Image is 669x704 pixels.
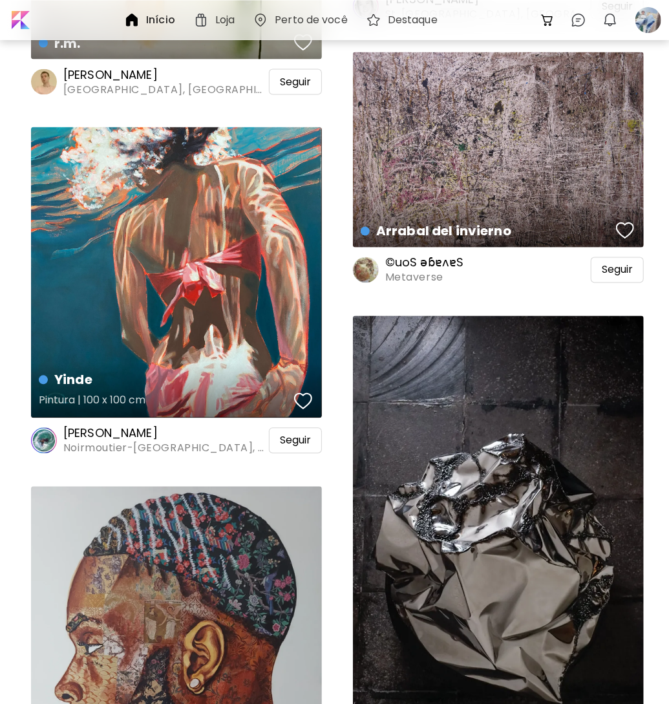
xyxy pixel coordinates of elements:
[63,442,266,456] span: Noirmoutier-[GEOGRAPHIC_DATA], [GEOGRAPHIC_DATA]
[385,255,469,271] h6: ©uoS ǝɓɐʌɐS
[291,30,315,56] button: favorites
[385,271,469,285] span: Metaverse
[353,255,644,285] a: ©uoS ǝɓɐʌɐSMetaverseSeguir
[31,127,322,418] a: YindePintura | 100 x 100 cmfavoriteshttps://cdn.kaleido.art/CDN/Artwork/143517/Primary/medium.web...
[193,12,240,28] a: Loja
[275,15,348,25] h6: Perto de você
[31,426,322,456] a: [PERSON_NAME]Noirmoutier-[GEOGRAPHIC_DATA], [GEOGRAPHIC_DATA]Seguir
[63,426,266,442] h6: [PERSON_NAME]
[215,15,235,25] h6: Loja
[280,76,311,89] span: Seguir
[31,67,322,97] a: [PERSON_NAME][GEOGRAPHIC_DATA], [GEOGRAPHIC_DATA]Seguir
[63,67,266,83] h6: [PERSON_NAME]
[599,9,621,31] button: bellIcon
[269,69,322,95] div: Seguir
[269,428,322,454] div: Seguir
[291,389,315,414] button: favorites
[39,34,290,53] h4: r.m.
[39,370,290,390] h4: Yinde
[39,390,290,416] h5: Pintura | 100 x 100 cm
[613,218,637,244] button: favorites
[388,15,438,25] h6: Destaque
[253,12,353,28] a: Perto de você
[571,12,586,28] img: chatIcon
[540,12,555,28] img: cart
[146,15,175,25] h6: Início
[361,222,612,241] h4: Arrabal del invierno
[591,257,644,283] div: Seguir
[63,83,266,97] span: [GEOGRAPHIC_DATA], [GEOGRAPHIC_DATA]
[366,12,443,28] a: Destaque
[353,52,644,248] a: Arrabal del inviernofavoriteshttps://cdn.kaleido.art/CDN/Artwork/101051/Primary/medium.webp?updat...
[124,12,180,28] a: Início
[602,264,633,277] span: Seguir
[280,434,311,447] span: Seguir
[602,12,618,28] img: bellIcon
